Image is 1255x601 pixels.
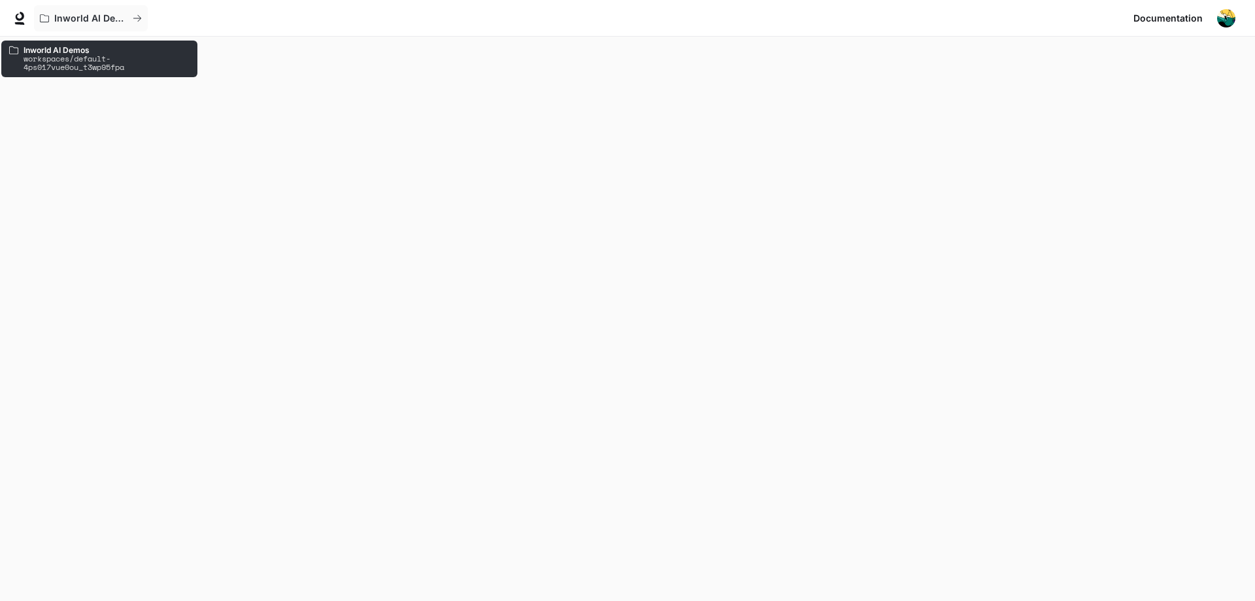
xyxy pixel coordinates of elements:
[1133,10,1203,27] span: Documentation
[54,13,127,24] p: Inworld AI Demos
[1213,5,1239,31] button: User avatar
[24,54,190,71] p: workspaces/default-4ps017vue0ou_t3wp95fpa
[1128,5,1208,31] a: Documentation
[34,5,148,31] button: All workspaces
[24,46,190,54] p: Inworld AI Demos
[1217,9,1235,27] img: User avatar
